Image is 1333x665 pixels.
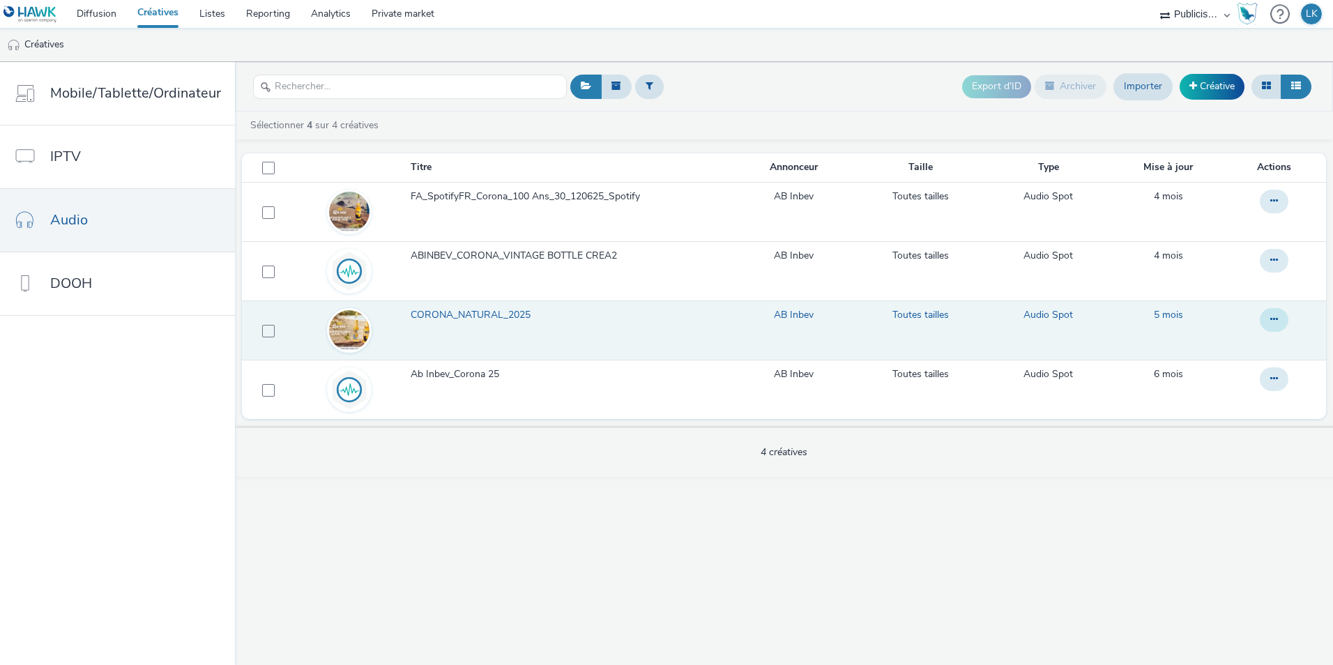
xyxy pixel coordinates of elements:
a: Importer [1113,73,1173,100]
th: Taille [853,153,989,182]
img: Hawk Academy [1237,3,1258,25]
th: Titre [409,153,736,182]
img: audio [7,38,21,52]
th: Actions [1228,153,1326,182]
a: Ab Inbev_Corona 25 [411,367,734,388]
a: 27 juin 2025, 16:34 [1154,190,1183,204]
th: Mise à jour [1109,153,1228,182]
a: AB Inbev [774,367,814,381]
a: Hawk Academy [1237,3,1263,25]
a: AB Inbev [774,190,814,204]
a: AB Inbev [774,308,814,322]
img: 823878f6-1e72-4abf-9905-22349485f774.jpg [329,192,370,232]
span: CORONA_NATURAL_2025 [411,308,536,322]
button: Grille [1251,75,1281,98]
span: 4 créatives [761,445,807,459]
span: Mobile/Tablette/Ordinateur [50,83,221,103]
div: LK [1306,3,1318,24]
a: Audio Spot [1023,249,1073,263]
a: CORONA_NATURAL_2025 [411,308,734,329]
a: Sélectionner sur 4 créatives [249,119,384,132]
a: Toutes tailles [892,190,949,204]
a: Toutes tailles [892,249,949,263]
a: Créative [1180,74,1244,99]
button: Liste [1281,75,1311,98]
span: 6 mois [1154,367,1183,381]
span: 5 mois [1154,308,1183,321]
a: Toutes tailles [892,367,949,381]
span: ABINBEV_CORONA_VINTAGE BOTTLE CREA2 [411,249,623,263]
th: Type [989,153,1109,182]
a: 27 juin 2025, 15:06 [1154,249,1183,263]
button: Export d'ID [962,75,1031,98]
a: AB Inbev [774,249,814,263]
a: Toutes tailles [892,308,949,322]
img: undefined Logo [3,6,57,23]
span: Audio [50,210,88,230]
a: FA_SpotifyFR_Corona_100 Ans_30_120625_Spotify [411,190,734,211]
a: Audio Spot [1023,308,1073,322]
input: Rechercher... [253,75,567,99]
span: IPTV [50,146,81,167]
span: DOOH [50,273,92,293]
a: Audio Spot [1023,367,1073,381]
strong: 4 [307,119,312,132]
span: FA_SpotifyFR_Corona_100 Ans_30_120625_Spotify [411,190,646,204]
th: Annonceur [736,153,853,182]
img: audio.svg [329,251,370,291]
span: 4 mois [1154,249,1183,262]
img: 3fa0308a-f057-4cfa-8105-073703a4b437.jpg [329,310,370,351]
button: Archiver [1035,75,1106,98]
span: Ab Inbev_Corona 25 [411,367,505,381]
a: Audio Spot [1023,190,1073,204]
a: 29 avril 2025, 14:23 [1154,367,1183,381]
a: 12 mai 2025, 17:39 [1154,308,1183,322]
img: audio.svg [329,369,370,410]
a: ABINBEV_CORONA_VINTAGE BOTTLE CREA2 [411,249,734,270]
span: 4 mois [1154,190,1183,203]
